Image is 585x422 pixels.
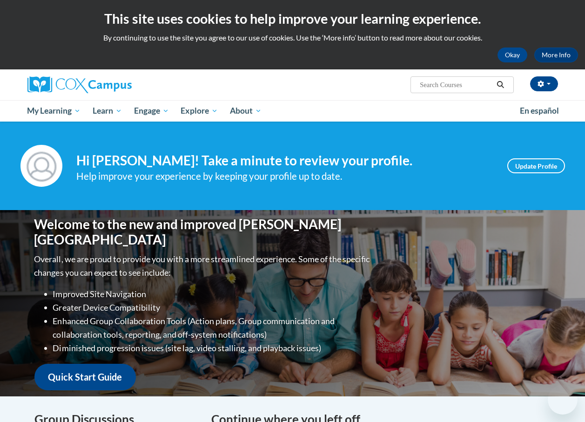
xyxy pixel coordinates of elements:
button: Search [493,79,507,90]
a: My Learning [21,100,87,122]
input: Search Courses [419,79,493,90]
span: About [230,105,262,116]
a: En español [514,101,565,121]
li: Improved Site Navigation [53,287,372,301]
span: My Learning [27,105,81,116]
a: Engage [128,100,175,122]
a: Update Profile [507,158,565,173]
h4: Hi [PERSON_NAME]! Take a minute to review your profile. [76,153,493,169]
div: Help improve your experience by keeping your profile up to date. [76,169,493,184]
button: Okay [498,48,527,62]
span: Engage [134,105,169,116]
li: Enhanced Group Collaboration Tools (Action plans, Group communication and collaboration tools, re... [53,314,372,341]
span: Explore [181,105,218,116]
img: Profile Image [20,145,62,187]
span: Learn [93,105,122,116]
div: Main menu [20,100,565,122]
h2: This site uses cookies to help improve your learning experience. [7,9,578,28]
h1: Welcome to the new and improved [PERSON_NAME][GEOGRAPHIC_DATA] [34,217,372,248]
a: About [224,100,268,122]
a: More Info [534,48,578,62]
a: Quick Start Guide [34,364,136,390]
a: Learn [87,100,128,122]
p: Overall, we are proud to provide you with a more streamlined experience. Some of the specific cha... [34,252,372,279]
button: Account Settings [530,76,558,91]
img: Cox Campus [27,76,132,93]
li: Diminished progression issues (site lag, video stalling, and playback issues) [53,341,372,355]
iframe: Button to launch messaging window [548,385,578,415]
p: By continuing to use the site you agree to our use of cookies. Use the ‘More info’ button to read... [7,33,578,43]
li: Greater Device Compatibility [53,301,372,314]
a: Cox Campus [27,76,195,93]
a: Explore [175,100,224,122]
span: En español [520,106,559,116]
